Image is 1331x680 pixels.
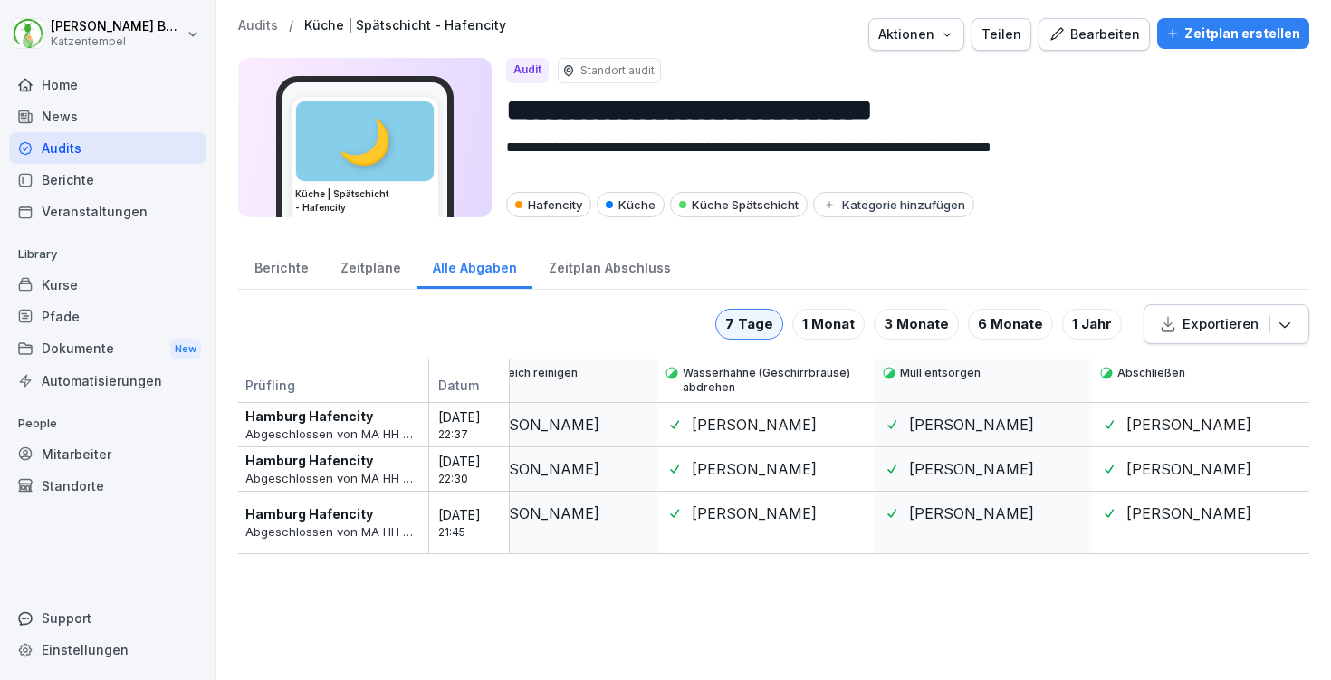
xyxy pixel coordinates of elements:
[438,471,520,487] p: 22:30
[715,309,783,340] div: 7 Tage
[1126,458,1251,480] p: [PERSON_NAME]
[245,504,373,523] p: Hamburg Hafencity
[438,407,520,426] p: [DATE]
[417,243,532,289] a: Alle Abgaben
[9,602,206,634] div: Support
[968,309,1053,340] div: 6 Monate
[792,309,865,340] div: 1 Monat
[822,197,965,212] div: Kategorie hinzufügen
[324,243,417,289] a: Zeitpläne
[289,18,293,34] p: /
[506,58,549,83] div: Audit
[438,505,520,524] p: [DATE]
[245,407,373,426] p: Hamburg Hafencity
[9,132,206,164] a: Audits
[9,438,206,470] a: Mitarbeiter
[1039,18,1150,51] button: Bearbeiten
[874,309,959,340] div: 3 Monate
[9,269,206,301] a: Kurse
[245,523,419,541] p: Abgeschlossen von MA HH Hafencity
[692,458,817,480] p: [PERSON_NAME]
[1157,18,1309,49] button: Zeitplan erstellen
[868,18,964,51] button: Aktionen
[238,376,419,402] p: Prüfling
[683,366,867,395] p: Wasserhähne (Geschirrbrause) abdrehen
[51,19,183,34] p: [PERSON_NAME] Benedix
[9,332,206,366] a: DokumenteNew
[670,192,808,217] div: Küche Spätschicht
[296,101,434,181] div: 🌙
[245,470,419,488] p: Abgeschlossen von MA HH Hafencity
[9,365,206,397] a: Automatisierungen
[1126,414,1251,436] p: [PERSON_NAME]
[1062,309,1122,340] div: 1 Jahr
[9,409,206,438] p: People
[438,376,520,402] p: Datum
[238,243,324,289] a: Berichte
[304,18,506,34] a: Küche | Spätschicht - Hafencity
[506,192,591,217] div: Hafencity
[532,243,686,289] a: Zeitplan Abschluss
[1166,24,1300,43] div: Zeitplan erstellen
[170,339,201,359] div: New
[692,503,817,524] p: [PERSON_NAME]
[580,62,655,79] p: Standort audit
[9,101,206,132] a: News
[1144,304,1309,344] button: Exportieren
[909,414,1034,436] p: [PERSON_NAME]
[238,18,278,34] a: Audits
[900,366,981,380] p: Müll entsorgen
[597,192,665,217] div: Küche
[909,458,1034,480] p: [PERSON_NAME]
[295,187,435,215] h3: Küche | Spätschicht - Hafencity
[474,458,599,480] p: [PERSON_NAME]
[245,451,373,470] p: Hamburg Hafencity
[438,426,520,443] p: 22:37
[465,366,578,380] p: Spülbereich reinigen
[438,524,520,541] p: 21:45
[9,240,206,269] p: Library
[438,452,520,471] p: [DATE]
[474,414,599,436] p: [PERSON_NAME]
[909,503,1034,524] p: [PERSON_NAME]
[9,69,206,101] a: Home
[1117,366,1185,380] p: Abschließen
[813,192,974,217] button: Kategorie hinzufügen
[9,301,206,332] a: Pfade
[981,24,1021,44] div: Teilen
[9,196,206,227] a: Veranstaltungen
[474,503,599,524] p: [PERSON_NAME]
[9,332,206,366] div: Dokumente
[9,634,206,666] a: Einstellungen
[692,414,817,436] p: [PERSON_NAME]
[1126,503,1251,524] p: [PERSON_NAME]
[51,35,183,48] p: Katzentempel
[878,24,954,44] div: Aktionen
[1183,314,1259,334] p: Exportieren
[1049,24,1140,44] div: Bearbeiten
[9,164,206,196] a: Berichte
[9,470,206,502] a: Standorte
[972,18,1031,51] button: Teilen
[245,426,419,444] p: Abgeschlossen von MA HH Hafencity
